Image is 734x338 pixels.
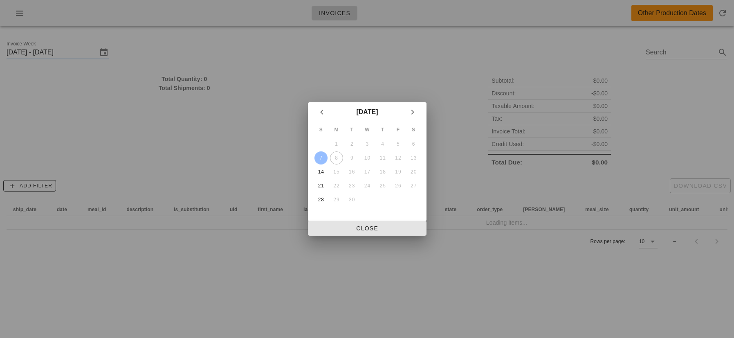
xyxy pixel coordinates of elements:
[391,123,405,137] th: F
[314,225,420,232] span: Close
[314,155,327,161] div: 7
[344,123,359,137] th: T
[329,123,343,137] th: M
[314,183,327,189] div: 21
[406,123,421,137] th: S
[314,105,329,119] button: Previous month
[308,221,426,236] button: Close
[314,169,327,175] div: 14
[314,151,327,164] button: 7
[314,123,328,137] th: S
[360,123,375,137] th: W
[314,197,327,203] div: 28
[353,104,381,120] button: [DATE]
[314,179,327,192] button: 21
[375,123,390,137] th: T
[405,105,420,119] button: Next month
[314,193,327,206] button: 28
[314,165,327,178] button: 14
